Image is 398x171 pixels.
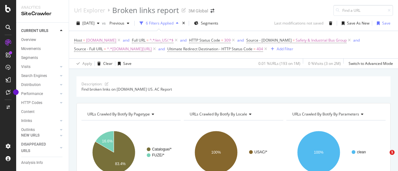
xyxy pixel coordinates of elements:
[374,18,391,28] button: Save
[95,59,113,69] button: Clear
[277,46,293,52] div: Add Filter
[190,111,247,117] span: URLs Crawled By Botify By locale
[21,118,32,124] div: Inlinks
[353,37,360,43] button: and
[274,20,323,26] div: Last modifications not saved
[21,73,58,79] a: Search Engines
[81,87,386,92] div: Find broken links on [DOMAIN_NAME] US. AC Report
[81,81,102,87] div: Description:
[21,127,35,133] div: Outlinks
[74,38,82,43] span: Host
[21,37,36,43] div: Overview
[21,28,48,34] div: CURRENT URLS
[107,45,152,53] span: ^.*[DOMAIN_NAME][URL]
[21,91,58,97] a: Performance
[137,18,181,28] button: 6 Filters Applied
[180,37,187,43] button: and
[221,38,223,43] span: =
[21,73,47,79] div: Search Engines
[112,5,179,16] div: Broken links report
[21,100,42,106] div: HTTP Codes
[211,150,221,155] text: 100%
[21,160,64,166] a: Analysis Info
[146,38,149,43] span: =
[246,38,292,43] span: Source - [DOMAIN_NAME]
[353,38,360,43] div: and
[104,46,106,52] span: =
[346,59,393,69] button: Switch to Advanced Mode
[21,132,58,139] a: NEW URLS
[21,46,64,52] a: Movements
[82,20,95,26] span: 2025 Aug. 10th
[382,20,391,26] div: Save
[390,150,395,155] span: 1
[21,28,58,34] a: CURRENT URLS
[254,150,267,154] text: USAC/*
[150,36,174,45] span: ^.*/en_US/.*$
[349,61,393,66] div: Switch to Advanced Mode
[21,109,35,115] div: Content
[192,18,221,28] button: Segments
[188,109,277,119] h4: URLs Crawled By Botify By locale
[21,55,38,61] div: Segments
[21,46,41,52] div: Movements
[224,36,231,45] span: 309
[253,46,256,52] span: =
[21,127,58,133] a: Outlinks
[21,5,64,10] div: Analytics
[21,91,43,97] div: Performance
[152,153,164,157] text: FUZE/*
[292,111,359,117] span: URLs Crawled By Botify By parameters
[21,100,58,106] a: HTTP Codes
[21,64,30,70] div: Visits
[258,61,300,66] div: 0.01 % URLs ( 193 on 1M )
[82,61,92,66] div: Apply
[211,9,214,13] div: arrow-right-arrow-left
[115,59,132,69] button: Save
[158,46,165,52] button: and
[237,37,244,43] button: and
[107,18,132,28] button: Previous
[377,150,392,165] iframe: Intercom live chat
[21,64,58,70] a: Visits
[291,109,380,119] h4: URLs Crawled By Botify By parameters
[21,132,39,139] div: NEW URLS
[146,20,174,26] div: 6 Filters Applied
[347,20,369,26] div: Save As New
[103,61,113,66] div: Clear
[83,38,85,43] span: =
[268,45,293,53] button: Add Filter
[74,7,105,14] a: Url Explorer
[21,141,58,154] a: DISAPPEARED URLS
[181,20,186,26] div: times
[132,38,146,43] span: Full URL
[86,109,175,119] h4: URLs Crawled By Botify By pagetype
[21,109,64,115] a: Content
[21,82,58,88] a: Distribution
[74,18,102,28] button: [DATE]
[21,160,43,166] div: Analysis Info
[333,5,393,16] input: Find a URL
[189,38,220,43] span: HTTP Status Code
[115,162,126,166] text: 83.4%
[87,111,150,117] span: URLs Crawled By Botify By pagetype
[74,46,103,52] span: Source - Full URL
[102,139,113,143] text: 16.6%
[107,20,124,26] span: Previous
[201,20,218,26] span: Segments
[86,36,116,45] span: [DOMAIN_NAME]
[357,150,366,154] text: clean
[308,61,341,66] div: 0 % Visits ( 3 on 2M )
[167,46,252,52] span: Ultimate Redirect Destination - HTTP Status Code
[237,38,244,43] div: and
[180,38,187,43] div: and
[339,18,369,28] button: Save As New
[123,38,129,43] div: and
[21,10,64,17] div: SiteCrawler
[21,82,41,88] div: Distribution
[13,89,19,95] div: Tooltip anchor
[152,147,172,151] text: Catalogue/*
[21,118,58,124] a: Inlinks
